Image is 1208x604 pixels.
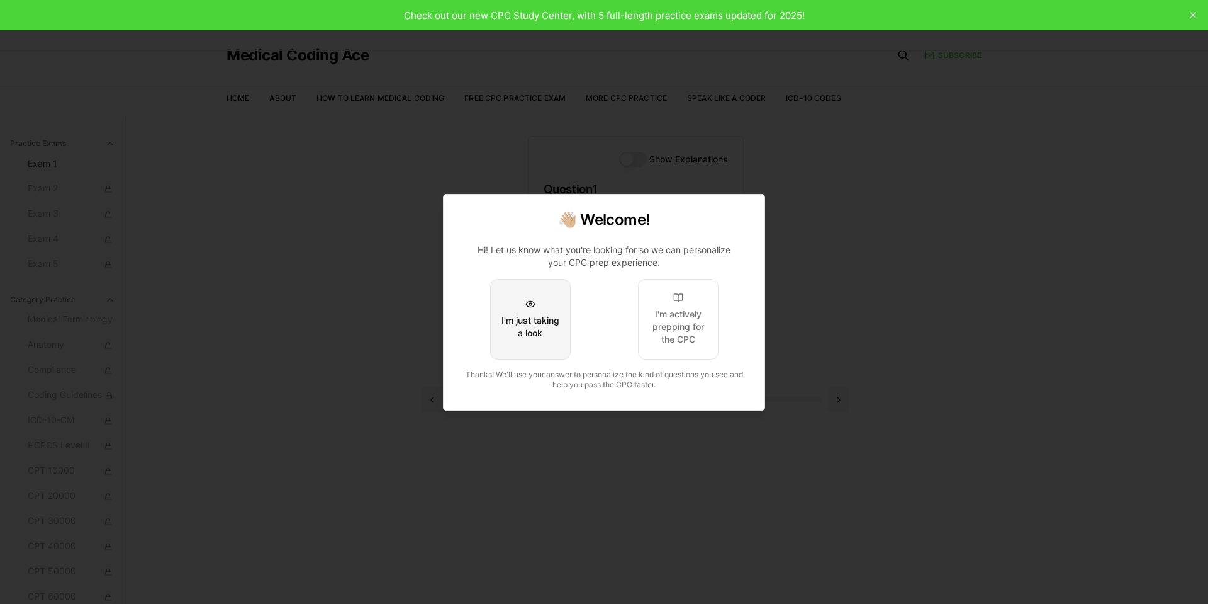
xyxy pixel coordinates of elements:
div: I'm actively prepping for the CPC [649,308,708,346]
button: I'm actively prepping for the CPC [638,279,719,360]
span: Thanks! We'll use your answer to personalize the kind of questions you see and help you pass the ... [466,370,743,389]
p: Hi! Let us know what you're looking for so we can personalize your CPC prep experience. [469,244,739,269]
h2: 👋🏼 Welcome! [459,210,749,230]
button: I'm just taking a look [490,279,571,360]
div: I'm just taking a look [501,314,560,339]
